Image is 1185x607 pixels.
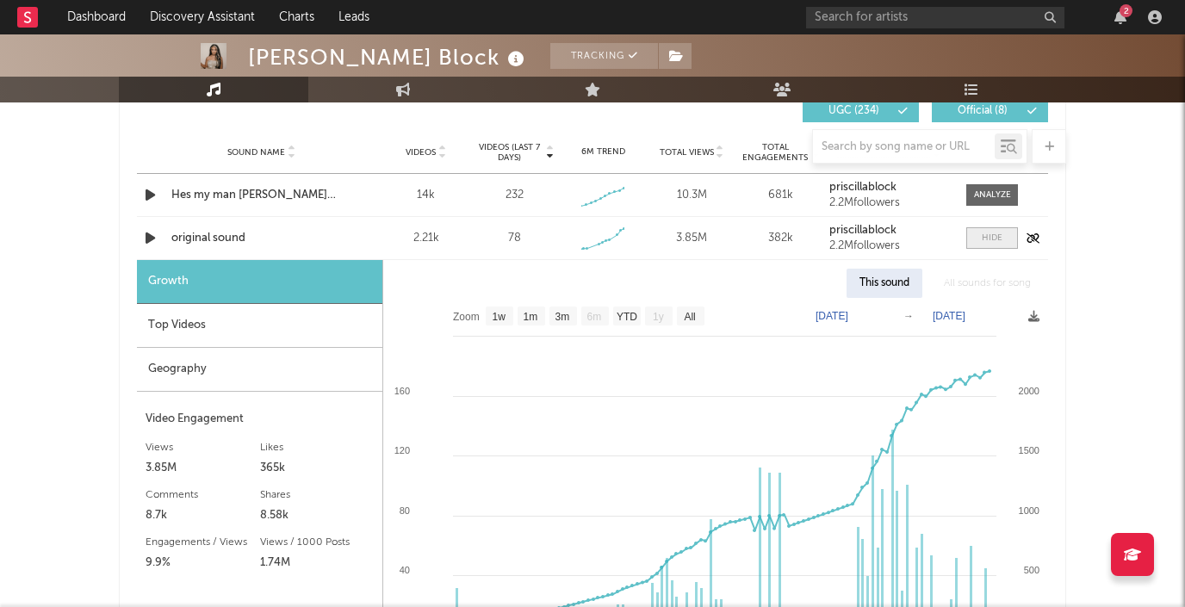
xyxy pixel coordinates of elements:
[1019,505,1039,516] text: 1000
[555,311,570,323] text: 3m
[903,310,914,322] text: →
[146,458,260,479] div: 3.85M
[741,187,821,204] div: 681k
[816,310,848,322] text: [DATE]
[260,505,375,526] div: 8.58k
[933,310,965,322] text: [DATE]
[617,311,637,323] text: YTD
[260,437,375,458] div: Likes
[146,505,260,526] div: 8.7k
[829,197,949,209] div: 2.2M followers
[524,311,538,323] text: 1m
[1114,10,1126,24] button: 2
[550,43,658,69] button: Tracking
[1024,565,1039,575] text: 500
[829,182,949,194] a: priscillablock
[171,187,351,204] a: Hes my man [PERSON_NAME] Block
[829,225,949,237] a: priscillablock
[137,260,382,304] div: Growth
[653,311,664,323] text: 1y
[137,304,382,348] div: Top Videos
[506,187,524,204] div: 232
[1019,445,1039,455] text: 1500
[260,485,375,505] div: Shares
[587,311,602,323] text: 6m
[146,409,374,430] div: Video Engagement
[943,106,1022,116] span: Official ( 8 )
[684,311,695,323] text: All
[146,553,260,573] div: 9.9%
[803,100,919,122] button: UGC(234)
[453,311,480,323] text: Zoom
[400,505,410,516] text: 80
[652,187,732,204] div: 10.3M
[171,230,351,247] a: original sound
[1019,386,1039,396] text: 2000
[829,225,897,236] strong: priscillablock
[813,140,995,154] input: Search by song name or URL
[248,43,529,71] div: [PERSON_NAME] Block
[260,553,375,573] div: 1.74M
[1120,4,1132,17] div: 2
[146,532,260,553] div: Engagements / Views
[400,565,410,575] text: 40
[260,532,375,553] div: Views / 1000 Posts
[508,230,521,247] div: 78
[386,230,466,247] div: 2.21k
[394,445,410,455] text: 120
[814,106,893,116] span: UGC ( 234 )
[847,269,922,298] div: This sound
[932,100,1048,122] button: Official(8)
[394,386,410,396] text: 160
[260,458,375,479] div: 365k
[386,187,466,204] div: 14k
[741,230,821,247] div: 382k
[146,437,260,458] div: Views
[931,269,1044,298] div: All sounds for song
[829,240,949,252] div: 2.2M followers
[806,7,1064,28] input: Search for artists
[493,311,506,323] text: 1w
[829,182,897,193] strong: priscillablock
[652,230,732,247] div: 3.85M
[146,485,260,505] div: Comments
[137,348,382,392] div: Geography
